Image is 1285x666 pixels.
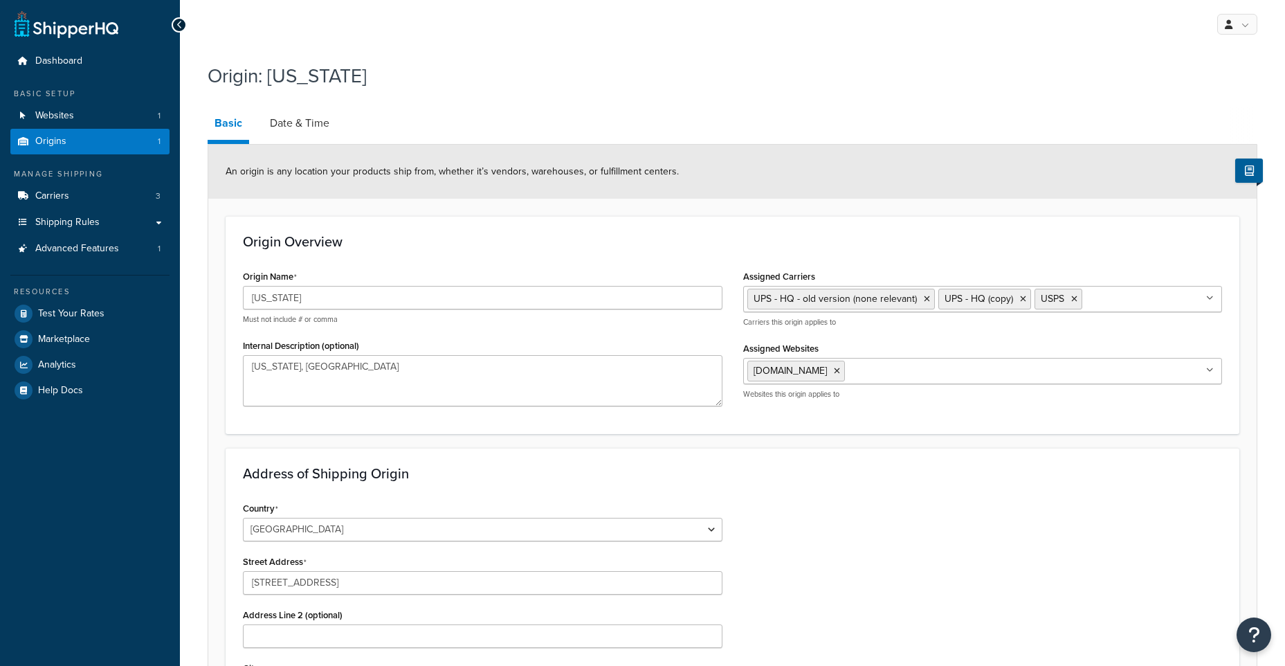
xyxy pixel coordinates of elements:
span: Shipping Rules [35,217,100,228]
span: Websites [35,110,74,122]
a: Help Docs [10,378,170,403]
li: Origins [10,129,170,154]
a: Date & Time [263,107,336,140]
h1: Origin: [US_STATE] [208,62,1240,89]
a: Advanced Features1 [10,236,170,262]
a: Websites1 [10,103,170,129]
a: Dashboard [10,48,170,74]
span: Analytics [38,359,76,371]
h3: Origin Overview [243,234,1222,249]
li: Carriers [10,183,170,209]
span: Carriers [35,190,69,202]
span: Advanced Features [35,243,119,255]
a: Marketplace [10,327,170,352]
span: 3 [156,190,161,202]
span: Marketplace [38,334,90,345]
span: [DOMAIN_NAME] [754,363,827,378]
p: Carriers this origin applies to [743,317,1223,327]
span: Origins [35,136,66,147]
a: Basic [208,107,249,144]
span: 1 [158,243,161,255]
span: Help Docs [38,385,83,397]
h3: Address of Shipping Origin [243,466,1222,481]
li: Websites [10,103,170,129]
span: UPS - HQ (copy) [945,291,1013,306]
a: Carriers3 [10,183,170,209]
textarea: [US_STATE], [GEOGRAPHIC_DATA] [243,355,722,406]
label: Internal Description (optional) [243,341,359,351]
li: Advanced Features [10,236,170,262]
button: Open Resource Center [1237,618,1271,652]
span: UPS - HQ - old version (none relevant) [754,291,917,306]
label: Address Line 2 (optional) [243,610,343,620]
span: Dashboard [35,55,82,67]
span: 1 [158,110,161,122]
label: Assigned Carriers [743,271,815,282]
a: Test Your Rates [10,301,170,326]
p: Websites this origin applies to [743,389,1223,399]
a: Shipping Rules [10,210,170,235]
a: Analytics [10,352,170,377]
label: Assigned Websites [743,343,819,354]
div: Manage Shipping [10,168,170,180]
button: Show Help Docs [1235,159,1263,183]
span: An origin is any location your products ship from, whether it’s vendors, warehouses, or fulfillme... [226,164,679,179]
p: Must not include # or comma [243,314,722,325]
span: Test Your Rates [38,308,104,320]
label: Country [243,503,278,514]
a: Origins1 [10,129,170,154]
label: Street Address [243,557,307,568]
span: 1 [158,136,161,147]
div: Basic Setup [10,88,170,100]
span: USPS [1041,291,1064,306]
label: Origin Name [243,271,297,282]
div: Resources [10,286,170,298]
